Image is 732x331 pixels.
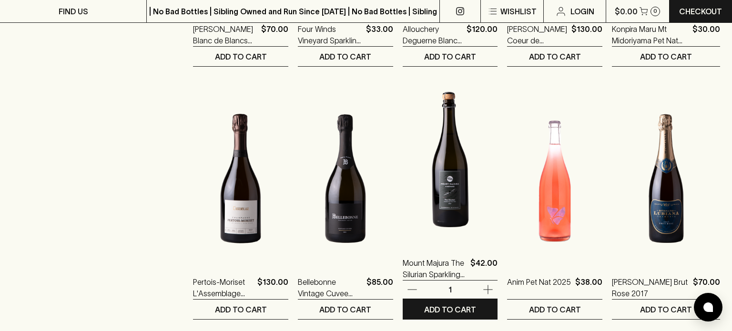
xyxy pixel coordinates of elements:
a: Mount Majura The Silurian Sparkling 2022 [403,257,467,280]
button: ADD TO CART [507,300,602,319]
p: $0.00 [615,6,638,17]
p: Checkout [679,6,722,17]
button: ADD TO CART [298,300,393,319]
p: $30.00 [692,23,720,46]
p: ADD TO CART [319,51,371,62]
a: Konpira Maru Mt Midoriyama Pet Nat 2025 [612,23,689,46]
p: $120.00 [467,23,498,46]
button: ADD TO CART [403,47,498,66]
p: ADD TO CART [424,51,476,62]
p: 1 [439,284,462,295]
p: ADD TO CART [529,51,581,62]
img: Stefano Lubiana Brut Rose 2017 [612,95,720,262]
img: Pertois-Moriset L'Assemblage Brut NV [193,95,288,262]
button: ADD TO CART [612,47,720,66]
p: 0 [653,9,657,14]
a: Anim Pet Nat 2025 [507,276,571,299]
a: Allouchery Deguerne Blanc de Blancs Champagne NV [403,23,463,46]
button: ADD TO CART [298,47,393,66]
img: Anim Pet Nat 2025 [507,95,602,262]
a: Four Winds Vineyard Sparkling Riesling 2023 [298,23,362,46]
button: ADD TO CART [193,47,288,66]
p: $33.00 [366,23,393,46]
p: ADD TO CART [640,51,692,62]
p: ADD TO CART [424,304,476,315]
p: ADD TO CART [319,304,371,315]
img: Mount Majura The Silurian Sparkling 2022 [403,76,498,243]
p: Wishlist [500,6,537,17]
a: [PERSON_NAME] Coeur de [PERSON_NAME] [PERSON_NAME] NV [507,23,568,46]
a: Pertois-Moriset L'Assemblage Brut NV [193,276,254,299]
button: ADD TO CART [403,300,498,319]
p: $70.00 [693,276,720,299]
img: bubble-icon [703,302,713,312]
p: $130.00 [257,276,288,299]
p: FIND US [59,6,88,17]
p: Login [570,6,594,17]
a: [PERSON_NAME] Blanc de Blancs Sparkling 2016 [193,23,257,46]
p: ADD TO CART [640,304,692,315]
p: $85.00 [366,276,393,299]
p: $130.00 [571,23,602,46]
a: [PERSON_NAME] Brut Rose 2017 [612,276,689,299]
button: ADD TO CART [612,300,720,319]
p: ADD TO CART [215,304,267,315]
img: Bellebonne Vintage Cuvee Sparkling Pinot Chardonnay 2021 [298,95,393,262]
p: $70.00 [261,23,288,46]
p: ADD TO CART [215,51,267,62]
p: ADD TO CART [529,304,581,315]
p: $42.00 [470,257,498,280]
button: ADD TO CART [507,47,602,66]
p: $38.00 [575,276,602,299]
a: Bellebonne Vintage Cuvee Sparkling Pinot Chardonnay 2021 [298,276,363,299]
button: ADD TO CART [193,300,288,319]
